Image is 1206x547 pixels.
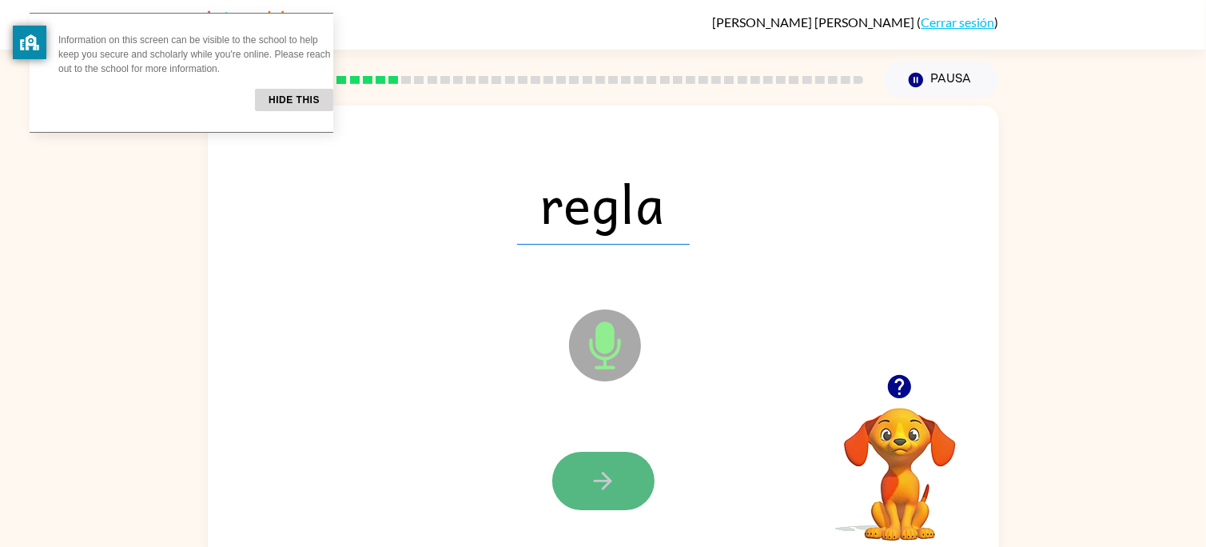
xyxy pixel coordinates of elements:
p: Information on this screen can be visible to the school to help keep you secure and scholarly whi... [58,33,333,76]
img: Literably [208,6,297,42]
span: regla [517,162,690,245]
video: Tu navegador debe admitir la reproducción de archivos .mp4 para usar Literably. Intenta usar otro... [820,383,980,543]
button: privacy banner [13,26,46,59]
a: Cerrar sesión [921,14,995,30]
button: Hide this [255,89,333,111]
span: [PERSON_NAME] [PERSON_NAME] [713,14,917,30]
div: ( ) [713,14,999,30]
button: Pausa [883,62,999,98]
